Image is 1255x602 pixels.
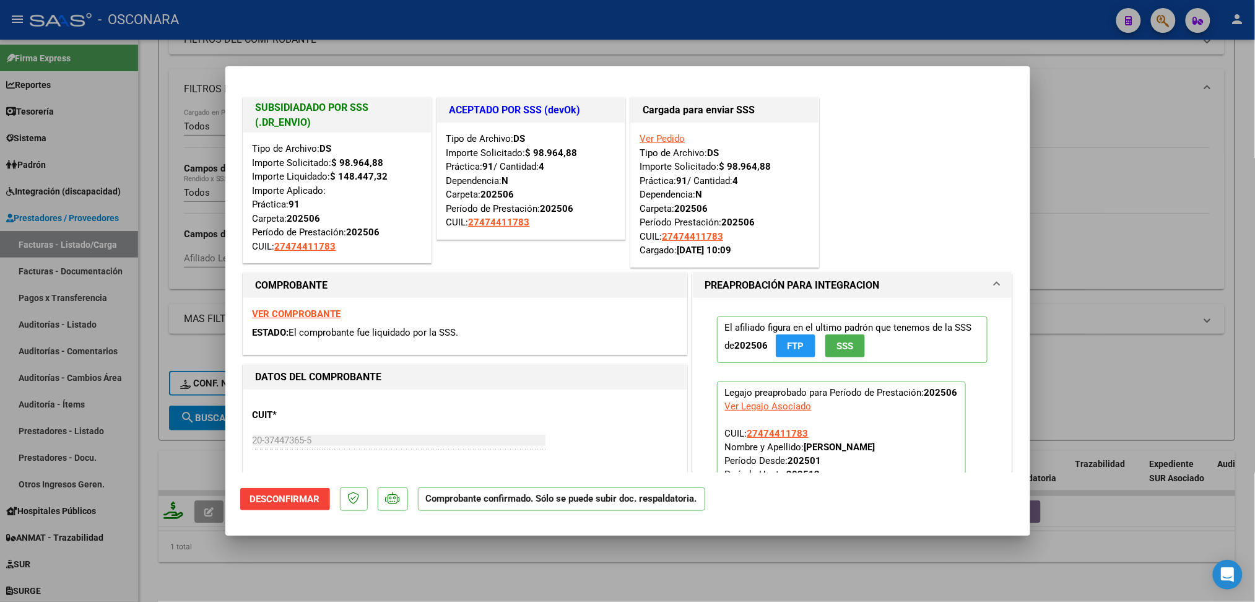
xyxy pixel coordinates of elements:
[836,341,853,352] span: SSS
[449,103,612,118] h1: ACEPTADO POR SSS (devOk)
[539,161,545,172] strong: 4
[776,334,815,357] button: FTP
[253,142,422,253] div: Tipo de Archivo: Importe Solicitado: Importe Liquidado: Importe Aplicado: Práctica: Carpeta: Perí...
[287,213,321,224] strong: 202506
[256,371,382,383] strong: DATOS DEL COMPROBANTE
[253,308,341,320] a: VER COMPROBANTE
[320,143,332,154] strong: DS
[696,189,703,200] strong: N
[643,103,806,118] h1: Cargada para enviar SSS
[733,175,739,186] strong: 4
[256,279,328,291] strong: COMPROBANTE
[725,428,875,507] span: CUIL: Nombre y Apellido: Período Desde: Período Hasta: Admite Dependencia:
[705,278,880,293] h1: PREAPROBACIÓN PARA INTEGRACION
[347,227,380,238] strong: 202506
[675,203,708,214] strong: 202506
[481,189,515,200] strong: 202506
[677,245,732,256] strong: [DATE] 10:09
[514,133,526,144] strong: DS
[825,334,865,357] button: SSS
[693,298,1012,543] div: PREAPROBACIÓN PARA INTEGRACION
[693,273,1012,298] mat-expansion-panel-header: PREAPROBACIÓN PARA INTEGRACION
[289,327,459,338] span: El comprobante fue liquidado por la SSS.
[787,341,804,352] span: FTP
[256,100,419,130] h1: SUBSIDIADADO POR SSS (.DR_ENVIO)
[240,488,330,510] button: Desconfirmar
[708,147,719,159] strong: DS
[788,455,822,466] strong: 202501
[640,133,685,144] a: Ver Pedido
[289,199,300,210] strong: 91
[717,382,966,514] p: Legajo preaprobado para Período de Prestación:
[541,203,574,214] strong: 202506
[253,472,347,483] span: ANALISIS PRESTADOR
[1213,560,1243,590] div: Open Intercom Messenger
[250,494,320,505] span: Desconfirmar
[446,132,615,230] div: Tipo de Archivo: Importe Solicitado: Práctica: / Cantidad: Dependencia: Carpeta: Período de Prest...
[253,408,380,422] p: CUIT
[483,161,494,172] strong: 91
[332,157,384,168] strong: $ 98.964,88
[253,327,289,338] span: ESTADO:
[502,175,509,186] strong: N
[804,442,875,453] strong: [PERSON_NAME]
[469,217,530,228] span: 27474411783
[787,469,820,480] strong: 202512
[275,241,336,252] span: 27474411783
[418,487,705,512] p: Comprobante confirmado. Sólo se puede subir doc. respaldatoria.
[717,316,988,363] p: El afiliado figura en el ultimo padrón que tenemos de la SSS de
[924,387,958,398] strong: 202506
[735,340,768,351] strong: 202506
[722,217,755,228] strong: 202506
[526,147,578,159] strong: $ 98.964,88
[725,399,812,413] div: Ver Legajo Asociado
[719,161,771,172] strong: $ 98.964,88
[677,175,688,186] strong: 91
[640,132,809,258] div: Tipo de Archivo: Importe Solicitado: Práctica: / Cantidad: Dependencia: Carpeta: Período Prestaci...
[331,171,388,182] strong: $ 148.447,32
[747,428,809,439] span: 27474411783
[662,231,724,242] span: 27474411783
